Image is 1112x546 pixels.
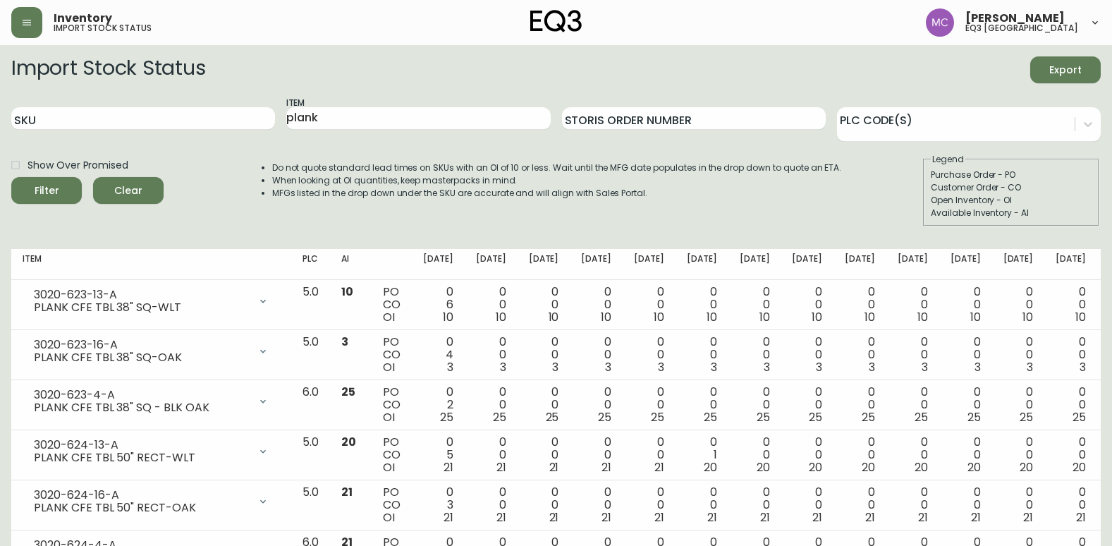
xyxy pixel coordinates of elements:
[54,13,112,24] span: Inventory
[967,459,981,475] span: 20
[1027,359,1033,375] span: 3
[757,409,770,425] span: 25
[423,386,453,424] div: 0 2
[496,459,506,475] span: 21
[493,409,506,425] span: 25
[654,509,664,526] span: 21
[1056,436,1086,474] div: 0 0
[34,351,249,364] div: PLANK CFE TBL 38" SQ-OAK
[974,359,981,375] span: 3
[623,249,676,280] th: [DATE]
[926,8,954,37] img: 6dbdb61c5655a9a555815750a11666cc
[291,330,330,380] td: 5.0
[922,359,928,375] span: 3
[1056,486,1086,524] div: 0 0
[570,249,623,280] th: [DATE]
[341,434,356,450] span: 20
[898,486,928,524] div: 0 0
[967,409,981,425] span: 25
[864,309,875,325] span: 10
[496,309,506,325] span: 10
[634,436,664,474] div: 0 0
[34,439,249,451] div: 3020-624-13-A
[1020,409,1033,425] span: 25
[634,336,664,374] div: 0 0
[476,336,506,374] div: 0 0
[918,509,928,526] span: 21
[500,359,506,375] span: 3
[34,401,249,414] div: PLANK CFE TBL 38" SQ - BLK OAK
[529,386,559,424] div: 0 0
[529,486,559,524] div: 0 0
[444,509,453,526] span: 21
[760,509,770,526] span: 21
[23,336,280,367] div: 3020-623-16-APLANK CFE TBL 38" SQ-OAK
[792,386,822,424] div: 0 0
[1003,386,1034,424] div: 0 0
[931,194,1092,207] div: Open Inventory - OI
[862,409,875,425] span: 25
[764,359,770,375] span: 3
[707,509,717,526] span: 21
[11,249,291,280] th: Item
[781,249,833,280] th: [DATE]
[658,359,664,375] span: 3
[1080,359,1086,375] span: 3
[812,309,822,325] span: 10
[676,249,728,280] th: [DATE]
[634,486,664,524] div: 0 0
[971,509,981,526] span: 21
[552,359,558,375] span: 3
[601,459,611,475] span: 21
[704,409,717,425] span: 25
[792,286,822,324] div: 0 0
[917,309,928,325] span: 10
[1020,459,1033,475] span: 20
[965,13,1065,24] span: [PERSON_NAME]
[1056,336,1086,374] div: 0 0
[951,286,981,324] div: 0 0
[412,249,465,280] th: [DATE]
[383,309,395,325] span: OI
[757,459,770,475] span: 20
[383,459,395,475] span: OI
[444,459,453,475] span: 21
[951,436,981,474] div: 0 0
[687,386,717,424] div: 0 0
[1023,509,1033,526] span: 21
[845,486,875,524] div: 0 0
[915,409,928,425] span: 25
[1003,486,1034,524] div: 0 0
[886,249,939,280] th: [DATE]
[816,359,822,375] span: 3
[11,177,82,204] button: Filter
[34,289,249,301] div: 3020-623-13-A
[581,486,611,524] div: 0 0
[809,409,822,425] span: 25
[845,436,875,474] div: 0 0
[865,509,875,526] span: 21
[915,459,928,475] span: 20
[272,174,842,187] li: When looking at OI quantities, keep masterpacks in mind.
[1073,459,1086,475] span: 20
[1041,61,1089,79] span: Export
[54,24,152,32] h5: import stock status
[1022,309,1033,325] span: 10
[898,286,928,324] div: 0 0
[34,389,249,401] div: 3020-623-4-A
[740,486,770,524] div: 0 0
[383,509,395,526] span: OI
[634,386,664,424] div: 0 0
[34,301,249,314] div: PLANK CFE TBL 38" SQ-WLT
[341,334,348,350] span: 3
[104,182,152,200] span: Clear
[476,286,506,324] div: 0 0
[654,459,664,475] span: 21
[581,286,611,324] div: 0 0
[546,409,559,425] span: 25
[845,286,875,324] div: 0 0
[1075,309,1086,325] span: 10
[23,286,280,317] div: 3020-623-13-APLANK CFE TBL 38" SQ-WLT
[634,286,664,324] div: 0 0
[728,249,781,280] th: [DATE]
